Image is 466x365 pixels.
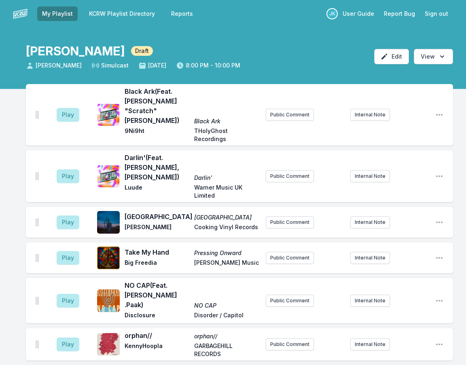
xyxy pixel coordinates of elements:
img: Darlin' [97,165,120,188]
button: Sign out [420,6,453,21]
button: Edit [374,49,409,64]
span: Pressing Onward [194,249,259,257]
button: Internal Note [350,170,390,182]
button: Play [57,338,79,351]
img: Drag Handle [36,340,39,348]
span: Disorder / Capitol [194,311,259,321]
span: [PERSON_NAME] [125,223,189,233]
span: orphan// [194,332,259,340]
span: Draft [131,46,153,56]
span: Simulcast [91,61,129,70]
button: Public Comment [266,252,314,264]
a: User Guide [338,6,379,21]
span: KennyHoopla [125,342,189,358]
span: Darlin' (Feat. [PERSON_NAME], [PERSON_NAME]) [125,153,189,182]
button: Open playlist item options [435,218,443,226]
span: Big Freedia [125,259,189,268]
button: Public Comment [266,170,314,182]
img: Drag Handle [36,297,39,305]
img: Drag Handle [36,218,39,226]
p: Jason Kramer [326,8,338,19]
button: Play [57,169,79,183]
button: Public Comment [266,338,314,350]
button: Public Comment [266,295,314,307]
span: [PERSON_NAME] Music [194,259,259,268]
span: Darlin' [194,174,259,182]
a: My Playlist [37,6,78,21]
img: orphan// [97,333,120,356]
a: KCRW Playlist Directory [84,6,160,21]
span: Black Ark (Feat. [PERSON_NAME] "Scratch" [PERSON_NAME]) [125,87,189,125]
button: Open options [414,49,453,64]
button: Public Comment [266,109,314,121]
button: Open playlist item options [435,111,443,119]
span: [GEOGRAPHIC_DATA] [194,213,259,222]
button: Play [57,294,79,308]
button: Internal Note [350,338,390,350]
button: Play [57,108,79,122]
img: NO CAP [97,289,120,312]
button: Open playlist item options [435,340,443,348]
img: Black Ark [97,103,120,126]
span: Cooking Vinyl Records [194,223,259,233]
h1: [PERSON_NAME] [26,44,125,58]
img: Drag Handle [36,111,39,119]
span: THolyGhost Recordings [194,127,259,143]
button: Play [57,251,79,265]
span: [DATE] [138,61,166,70]
span: Black Ark [194,117,259,125]
button: Public Comment [266,216,314,228]
img: Drag Handle [36,254,39,262]
button: Internal Note [350,216,390,228]
span: Disclosure [125,311,189,321]
img: Drag Handle [36,172,39,180]
img: Shaftesbury Avenue [97,211,120,234]
span: NO CAP [194,302,259,310]
img: Pressing Onward [97,247,120,269]
img: logo-white-87cec1fa9cbef997252546196dc51331.png [13,6,28,21]
button: Internal Note [350,295,390,307]
a: Report Bug [379,6,420,21]
span: orphan// [125,331,189,340]
span: NO CAP (Feat. [PERSON_NAME] .Paak) [125,281,189,310]
span: [PERSON_NAME] [26,61,82,70]
span: [GEOGRAPHIC_DATA] [125,212,189,222]
a: Reports [166,6,198,21]
button: Open playlist item options [435,297,443,305]
button: Internal Note [350,252,390,264]
span: Warner Music UK Limited [194,184,259,200]
span: Luude [125,184,189,200]
span: GARBAGEHILL RECORDS [194,342,259,358]
span: Take My Hand [125,247,189,257]
button: Play [57,215,79,229]
button: Open playlist item options [435,254,443,262]
button: Open playlist item options [435,172,443,180]
button: Internal Note [350,109,390,121]
span: 9Ni9ht [125,127,189,143]
span: 8:00 PM - 10:00 PM [176,61,240,70]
